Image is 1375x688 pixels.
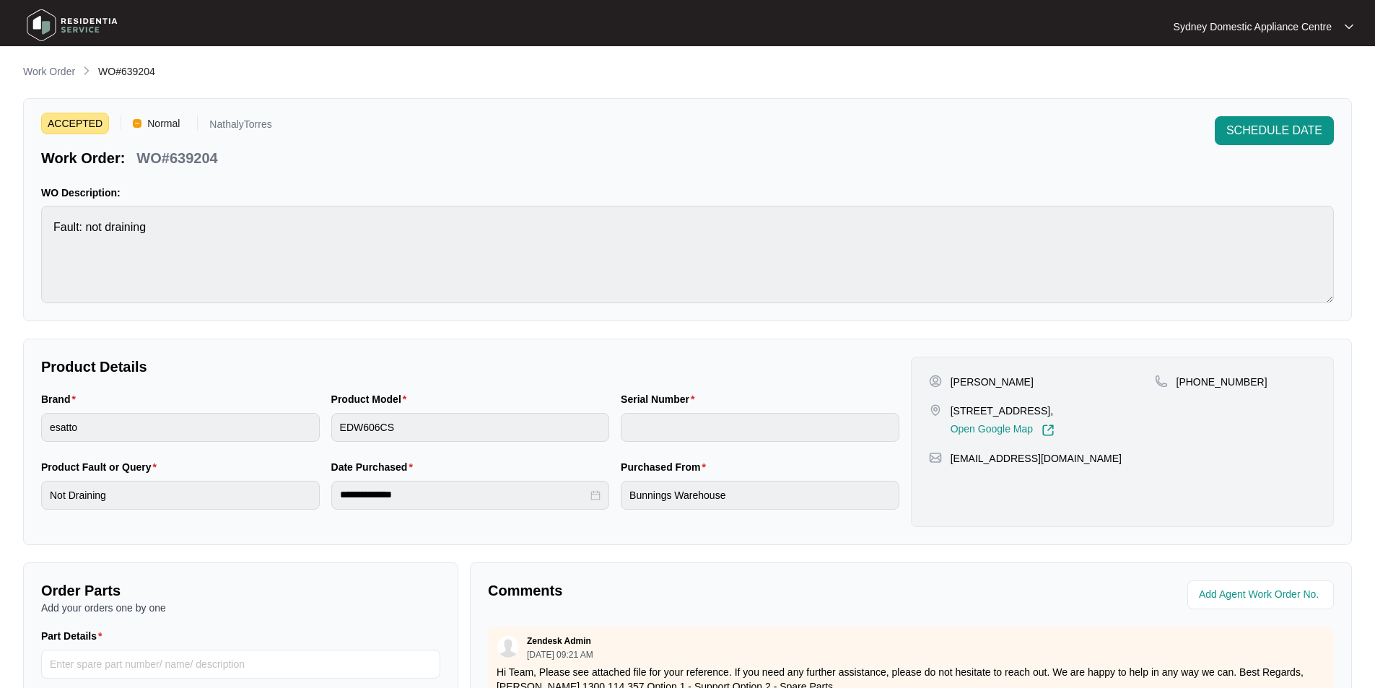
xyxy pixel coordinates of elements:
img: dropdown arrow [1345,23,1353,30]
input: Date Purchased [340,487,588,502]
input: Brand [41,413,320,442]
img: user.svg [497,636,519,658]
label: Serial Number [621,392,700,406]
p: [EMAIL_ADDRESS][DOMAIN_NAME] [951,451,1122,466]
p: [PHONE_NUMBER] [1177,375,1267,389]
span: ACCEPTED [41,113,109,134]
input: Serial Number [621,413,899,442]
img: map-pin [929,404,942,417]
p: [PERSON_NAME] [951,375,1034,389]
img: Vercel Logo [133,119,141,128]
input: Part Details [41,650,440,679]
span: SCHEDULE DATE [1226,122,1322,139]
img: user-pin [929,375,942,388]
a: Work Order [20,64,78,80]
img: chevron-right [81,65,92,77]
label: Date Purchased [331,460,419,474]
span: Normal [141,113,185,134]
label: Brand [41,392,82,406]
img: map-pin [1155,375,1168,388]
p: Product Details [41,357,899,377]
img: Link-External [1042,424,1055,437]
p: WO Description: [41,186,1334,200]
p: Order Parts [41,580,440,601]
p: NathalyTorres [209,119,271,134]
button: SCHEDULE DATE [1215,116,1334,145]
p: [DATE] 09:21 AM [527,650,593,659]
p: WO#639204 [136,148,217,168]
label: Product Fault or Query [41,460,162,474]
p: Add your orders one by one [41,601,440,615]
img: residentia service logo [22,4,123,47]
a: Open Google Map [951,424,1055,437]
p: Work Order [23,64,75,79]
p: Work Order: [41,148,125,168]
p: Sydney Domestic Appliance Centre [1174,19,1332,34]
label: Product Model [331,392,413,406]
textarea: Fault: not draining [41,206,1334,303]
p: Comments [488,580,901,601]
input: Purchased From [621,481,899,510]
input: Add Agent Work Order No. [1199,586,1325,604]
label: Purchased From [621,460,712,474]
label: Part Details [41,629,108,643]
input: Product Model [331,413,610,442]
span: WO#639204 [98,66,155,77]
img: map-pin [929,451,942,464]
p: Zendesk Admin [527,635,591,647]
input: Product Fault or Query [41,481,320,510]
p: [STREET_ADDRESS], [951,404,1055,418]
